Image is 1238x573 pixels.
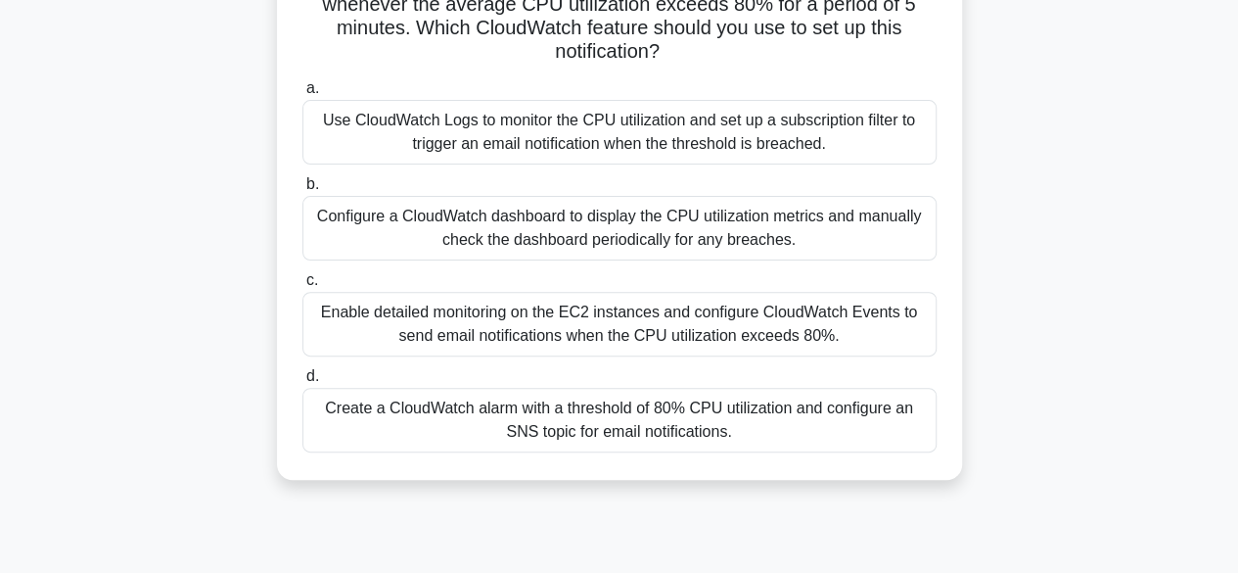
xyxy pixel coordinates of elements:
span: c. [306,271,318,288]
div: Create a CloudWatch alarm with a threshold of 80% CPU utilization and configure an SNS topic for ... [302,388,937,453]
span: a. [306,79,319,96]
span: b. [306,175,319,192]
span: d. [306,367,319,384]
div: Enable detailed monitoring on the EC2 instances and configure CloudWatch Events to send email not... [302,292,937,357]
div: Use CloudWatch Logs to monitor the CPU utilization and set up a subscription filter to trigger an... [302,100,937,165]
div: Configure a CloudWatch dashboard to display the CPU utilization metrics and manually check the da... [302,196,937,261]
